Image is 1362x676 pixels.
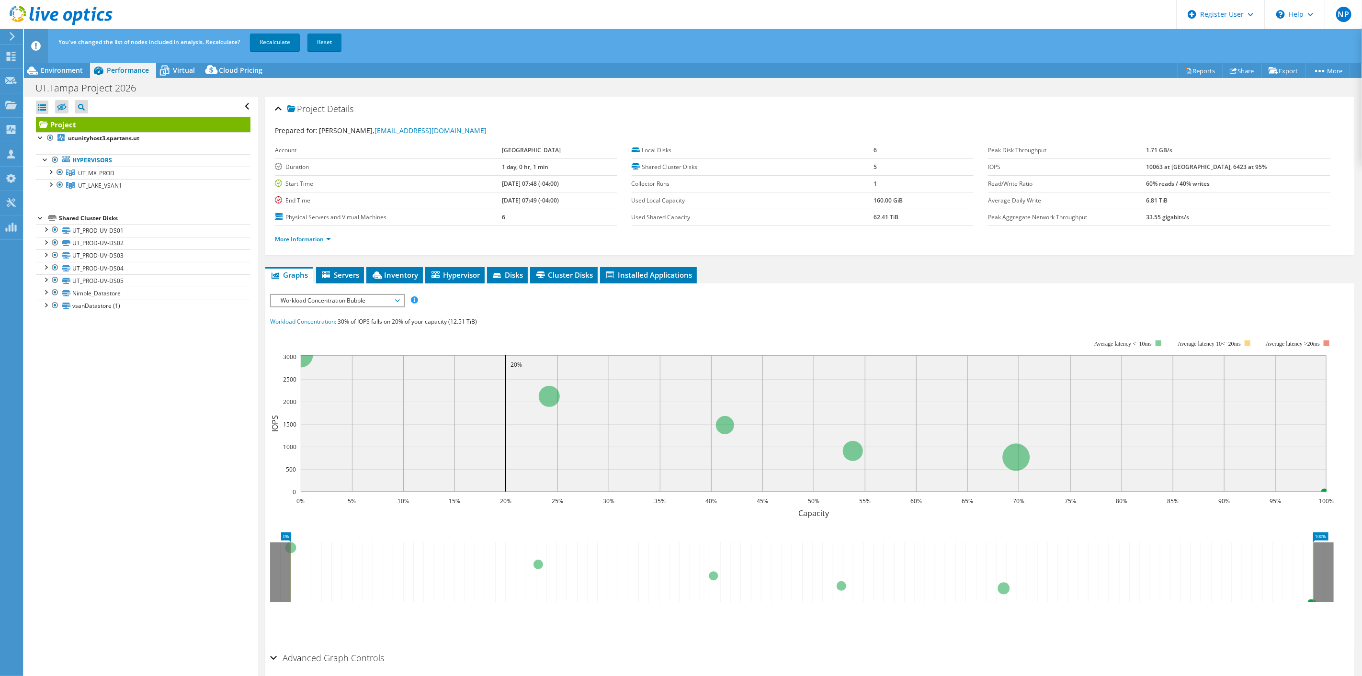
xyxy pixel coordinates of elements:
label: Duration [275,162,502,172]
a: UT_PROD-UV-DS03 [36,249,250,262]
b: 62.41 TiB [874,213,899,221]
a: vsanDatastore (1) [36,300,250,312]
a: UT_PROD-UV-DS05 [36,274,250,287]
span: Inventory [371,270,418,280]
label: IOPS [988,162,1146,172]
b: [DATE] 07:49 (-04:00) [502,196,559,204]
a: utunityhost3.spartans.ut [36,132,250,145]
a: Reports [1177,63,1223,78]
a: Recalculate [250,34,300,51]
span: Virtual [173,66,195,75]
text: 90% [1218,497,1230,505]
text: 85% [1167,497,1179,505]
b: 6.81 TiB [1146,196,1168,204]
label: Prepared for: [275,126,318,135]
h2: Advanced Graph Controls [270,648,384,667]
span: Graphs [270,270,308,280]
text: 95% [1270,497,1281,505]
span: Servers [321,270,359,280]
b: 160.00 GiB [874,196,903,204]
label: Read/Write Ratio [988,179,1146,189]
text: 75% [1065,497,1076,505]
span: Workload Concentration Bubble [276,295,399,306]
span: Hypervisor [430,270,480,280]
text: Average latency >20ms [1266,340,1320,347]
text: 500 [286,465,296,473]
a: Project [36,117,250,132]
text: 1000 [283,443,296,451]
text: 0% [296,497,305,505]
tspan: Average latency 10<=20ms [1178,340,1241,347]
text: 25% [552,497,563,505]
text: 1500 [283,420,296,428]
span: UT_MX_PROD [78,169,114,177]
b: 10063 at [GEOGRAPHIC_DATA], 6423 at 95% [1146,163,1267,171]
label: Average Daily Write [988,196,1146,205]
text: IOPS [270,415,280,432]
text: 100% [1319,497,1334,505]
div: Shared Cluster Disks [59,213,250,224]
text: 60% [910,497,922,505]
label: Used Shared Capacity [632,213,874,222]
b: 60% reads / 40% writes [1146,180,1210,188]
a: Reset [307,34,341,51]
text: 80% [1116,497,1127,505]
a: More [1305,63,1350,78]
text: Capacity [798,508,829,518]
a: Nimble_Datastore [36,287,250,299]
span: Environment [41,66,83,75]
b: 6 [502,213,505,221]
label: Peak Disk Throughput [988,146,1146,155]
label: Account [275,146,502,155]
span: Installed Applications [605,270,692,280]
span: [PERSON_NAME], [319,126,487,135]
label: End Time [275,196,502,205]
text: 45% [757,497,768,505]
text: 2500 [283,375,296,383]
span: UT_LAKE_VSAN1 [78,181,122,190]
a: Export [1261,63,1306,78]
a: UT_MX_PROD [36,167,250,179]
label: Used Local Capacity [632,196,874,205]
a: UT_LAKE_VSAN1 [36,179,250,192]
b: 33.55 gigabits/s [1146,213,1190,221]
a: Share [1223,63,1262,78]
span: Project [287,104,325,114]
b: [DATE] 07:48 (-04:00) [502,180,559,188]
text: 40% [705,497,717,505]
b: 1 day, 0 hr, 1 min [502,163,548,171]
span: Performance [107,66,149,75]
text: 3000 [283,353,296,361]
text: 65% [962,497,973,505]
text: 20% [500,497,511,505]
text: 35% [654,497,666,505]
text: 0 [293,488,296,496]
a: Hypervisors [36,154,250,167]
span: 30% of IOPS falls on 20% of your capacity (12.51 TiB) [338,317,477,326]
b: [GEOGRAPHIC_DATA] [502,146,561,154]
label: Shared Cluster Disks [632,162,874,172]
label: Physical Servers and Virtual Machines [275,213,502,222]
text: 5% [348,497,356,505]
a: UT_PROD-UV-DS01 [36,224,250,237]
text: 15% [449,497,460,505]
tspan: Average latency <=10ms [1094,340,1152,347]
text: 30% [603,497,614,505]
label: Start Time [275,179,502,189]
span: Workload Concentration: [270,317,336,326]
label: Peak Aggregate Network Throughput [988,213,1146,222]
span: Cloud Pricing [219,66,262,75]
h1: UT.Tampa Project 2026 [31,83,151,93]
label: Local Disks [632,146,874,155]
text: 10% [397,497,409,505]
b: 6 [874,146,877,154]
text: 50% [808,497,819,505]
text: 55% [859,497,871,505]
span: Disks [492,270,523,280]
span: Cluster Disks [535,270,593,280]
b: 1.71 GB/s [1146,146,1173,154]
svg: \n [1276,10,1285,19]
a: [EMAIL_ADDRESS][DOMAIN_NAME] [375,126,487,135]
span: NP [1336,7,1351,22]
span: You've changed the list of nodes included in analysis. Recalculate? [58,38,240,46]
